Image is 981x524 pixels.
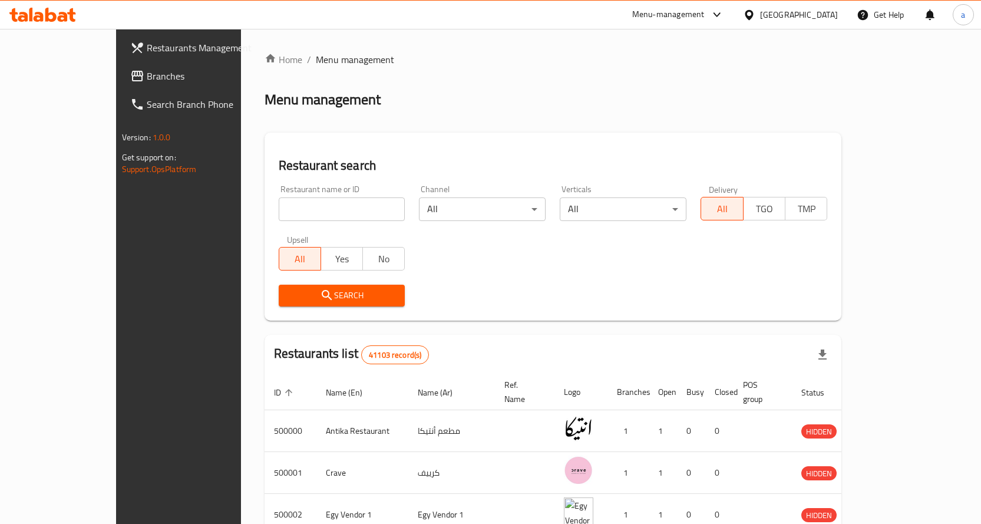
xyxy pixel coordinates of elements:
[362,350,428,361] span: 41103 record(s)
[705,452,734,494] td: 0
[677,410,705,452] td: 0
[122,130,151,145] span: Version:
[743,378,778,406] span: POS group
[121,90,280,118] a: Search Branch Phone
[265,410,316,452] td: 500000
[760,8,838,21] div: [GEOGRAPHIC_DATA]
[801,509,837,522] span: HIDDEN
[361,345,429,364] div: Total records count
[649,452,677,494] td: 1
[632,8,705,22] div: Menu-management
[801,385,840,400] span: Status
[316,410,408,452] td: Antika Restaurant
[560,197,686,221] div: All
[785,197,827,220] button: TMP
[408,452,495,494] td: كرييف
[705,410,734,452] td: 0
[265,52,302,67] a: Home
[362,247,405,271] button: No
[265,90,381,109] h2: Menu management
[418,385,468,400] span: Name (Ar)
[316,452,408,494] td: Crave
[307,52,311,67] li: /
[122,150,176,165] span: Get support on:
[701,197,743,220] button: All
[279,285,405,307] button: Search
[326,251,358,268] span: Yes
[284,251,316,268] span: All
[287,235,309,243] label: Upsell
[368,251,400,268] span: No
[153,130,171,145] span: 1.0.0
[419,197,546,221] div: All
[265,452,316,494] td: 500001
[808,341,837,369] div: Export file
[554,374,607,410] th: Logo
[649,410,677,452] td: 1
[147,69,270,83] span: Branches
[607,410,649,452] td: 1
[321,247,363,271] button: Yes
[790,200,823,217] span: TMP
[607,374,649,410] th: Branches
[147,97,270,111] span: Search Branch Phone
[801,424,837,439] div: HIDDEN
[316,52,394,67] span: Menu management
[326,385,378,400] span: Name (En)
[279,157,828,174] h2: Restaurant search
[274,345,430,364] h2: Restaurants list
[279,247,321,271] button: All
[564,456,593,485] img: Crave
[122,162,197,177] a: Support.OpsPlatform
[607,452,649,494] td: 1
[121,34,280,62] a: Restaurants Management
[279,197,405,221] input: Search for restaurant name or ID..
[961,8,965,21] span: a
[121,62,280,90] a: Branches
[706,200,738,217] span: All
[408,410,495,452] td: مطعم أنتيكا
[801,467,837,480] span: HIDDEN
[274,385,296,400] span: ID
[748,200,781,217] span: TGO
[677,452,705,494] td: 0
[147,41,270,55] span: Restaurants Management
[649,374,677,410] th: Open
[677,374,705,410] th: Busy
[801,425,837,439] span: HIDDEN
[504,378,540,406] span: Ref. Name
[705,374,734,410] th: Closed
[265,52,842,67] nav: breadcrumb
[564,414,593,443] img: Antika Restaurant
[288,288,396,303] span: Search
[709,185,738,193] label: Delivery
[743,197,785,220] button: TGO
